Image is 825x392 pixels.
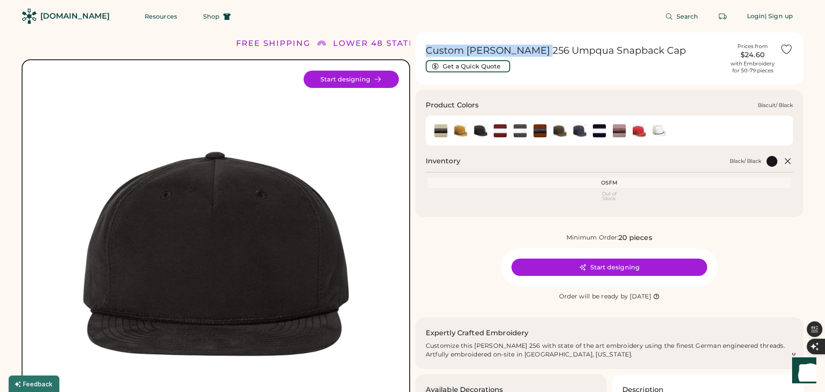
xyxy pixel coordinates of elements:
[511,259,707,276] button: Start designing
[784,353,821,390] iframe: Front Chat
[573,124,586,137] div: Navy/ Red
[134,8,188,25] button: Resources
[193,8,241,25] button: Shop
[454,124,467,137] div: Biscuit/ Black
[203,13,220,19] span: Shop
[655,8,709,25] button: Search
[534,124,547,137] img: Dark Orange/ Black Swatch Image
[618,233,652,243] div: 20 pieces
[738,43,768,50] div: Prices from
[714,8,731,25] button: Retrieve an order
[494,124,507,137] div: Cardinal/ White
[426,45,726,57] h1: Custom [PERSON_NAME] 256 Umpqua Snapback Cap
[731,50,775,60] div: $24.60
[429,179,790,186] div: OSFM
[593,124,606,137] div: Navy/ White
[434,124,447,137] div: Birch/ Black
[426,156,460,166] h2: Inventory
[747,12,765,21] div: Login
[454,124,467,137] img: Biscuit/ Black Swatch Image
[304,71,399,88] button: Start designing
[474,124,487,137] div: Black/ Black
[730,158,761,165] div: Black/ Black
[633,124,646,137] div: Red/ White
[633,124,646,137] img: Red/ White Swatch Image
[573,124,586,137] img: Navy/ Red Swatch Image
[236,38,311,49] div: FREE SHIPPING
[653,124,666,137] img: White/ Black Swatch Image
[676,13,699,19] span: Search
[613,124,626,137] div: Pale Peach/ Maroon
[566,233,619,242] div: Minimum Order:
[426,328,529,338] h2: Expertly Crafted Embroidery
[731,60,775,74] div: with Embroidery for 50-79 pieces
[474,124,487,137] img: Black/ Black Swatch Image
[426,100,479,110] h3: Product Colors
[494,124,507,137] img: Cardinal/ White Swatch Image
[653,124,666,137] div: White/ Black
[765,12,793,21] div: | Sign up
[514,124,527,137] img: Charcoal/ White Swatch Image
[22,9,37,24] img: Rendered Logo - Screens
[553,124,566,137] img: Loden/ Amber Gold Swatch Image
[333,38,421,49] div: LOWER 48 STATES
[514,124,527,137] div: Charcoal/ White
[426,342,793,359] div: Customize this [PERSON_NAME] 256 with state of the art embroidery using the finest German enginee...
[426,60,510,72] button: Get a Quick Quote
[613,124,626,137] img: Pale Peach/ Maroon Swatch Image
[40,11,110,22] div: [DOMAIN_NAME]
[429,191,790,201] div: Out of Stock
[553,124,566,137] div: Loden/ Amber Gold
[593,124,606,137] img: Navy/ White Swatch Image
[434,124,447,137] img: Birch/ Black Swatch Image
[630,292,651,301] div: [DATE]
[534,124,547,137] div: Dark Orange/ Black
[559,292,628,301] div: Order will be ready by
[758,102,793,109] div: Biscuit/ Black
